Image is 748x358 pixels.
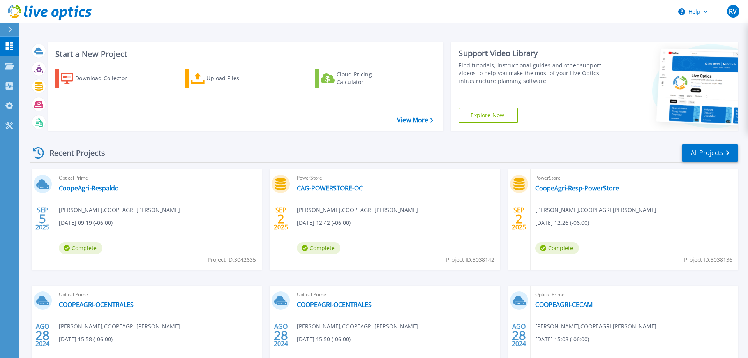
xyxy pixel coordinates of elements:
[729,8,737,14] span: RV
[337,71,399,86] div: Cloud Pricing Calculator
[55,50,433,58] h3: Start a New Project
[35,321,50,349] div: AGO 2024
[535,219,589,227] span: [DATE] 12:26 (-06:00)
[459,48,605,58] div: Support Video Library
[515,215,522,222] span: 2
[535,335,589,344] span: [DATE] 15:08 (-06:00)
[35,332,49,339] span: 28
[273,321,288,349] div: AGO 2024
[185,69,272,88] a: Upload Files
[535,206,656,214] span: [PERSON_NAME] , COOPEAGRI [PERSON_NAME]
[75,71,138,86] div: Download Collector
[297,322,418,331] span: [PERSON_NAME] , COOPEAGRI [PERSON_NAME]
[206,71,269,86] div: Upload Files
[297,290,495,299] span: Optical Prime
[39,215,46,222] span: 5
[59,219,113,227] span: [DATE] 09:19 (-06:00)
[273,205,288,233] div: SEP 2025
[297,219,351,227] span: [DATE] 12:42 (-06:00)
[446,256,494,264] span: Project ID: 3038142
[512,332,526,339] span: 28
[59,174,257,182] span: Optical Prime
[208,256,256,264] span: Project ID: 3042635
[684,256,732,264] span: Project ID: 3038136
[274,332,288,339] span: 28
[535,290,734,299] span: Optical Prime
[35,205,50,233] div: SEP 2025
[297,301,372,309] a: COOPEAGRI-OCENTRALES
[55,69,142,88] a: Download Collector
[59,184,119,192] a: CoopeAgri-Respaldo
[535,301,593,309] a: COOPEAGRI-CECAM
[277,215,284,222] span: 2
[459,108,518,123] a: Explore Now!
[297,242,340,254] span: Complete
[59,322,180,331] span: [PERSON_NAME] , COOPEAGRI [PERSON_NAME]
[535,322,656,331] span: [PERSON_NAME] , COOPEAGRI [PERSON_NAME]
[535,242,579,254] span: Complete
[59,206,180,214] span: [PERSON_NAME] , COOPEAGRI [PERSON_NAME]
[59,335,113,344] span: [DATE] 15:58 (-06:00)
[459,62,605,85] div: Find tutorials, instructional guides and other support videos to help you make the most of your L...
[297,174,495,182] span: PowerStore
[297,335,351,344] span: [DATE] 15:50 (-06:00)
[512,321,526,349] div: AGO 2024
[682,144,738,162] a: All Projects
[297,184,363,192] a: CAG-POWERSTORE-OC
[535,184,619,192] a: CoopeAgri-Resp-PowerStore
[59,242,102,254] span: Complete
[30,143,116,162] div: Recent Projects
[297,206,418,214] span: [PERSON_NAME] , COOPEAGRI [PERSON_NAME]
[59,290,257,299] span: Optical Prime
[397,116,433,124] a: View More
[59,301,134,309] a: COOPEAGRI-OCENTRALES
[512,205,526,233] div: SEP 2025
[315,69,402,88] a: Cloud Pricing Calculator
[535,174,734,182] span: PowerStore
